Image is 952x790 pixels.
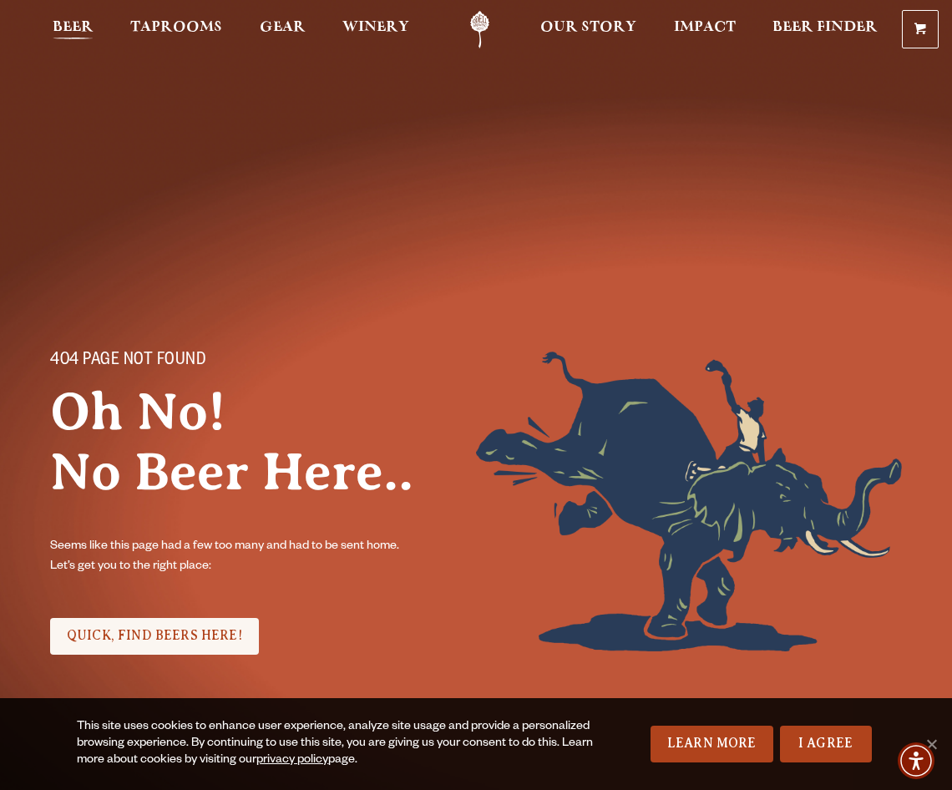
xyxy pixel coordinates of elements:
[780,726,872,762] a: I Agree
[663,11,747,48] a: Impact
[50,382,451,502] h2: Oh No! No Beer Here..
[256,754,328,767] a: privacy policy
[898,742,934,779] div: Accessibility Menu
[342,21,409,34] span: Winery
[762,11,889,48] a: Beer Finder
[540,21,636,34] span: Our Story
[130,21,222,34] span: Taprooms
[119,11,233,48] a: Taprooms
[50,618,259,655] a: QUICK, FIND BEERS HERE!
[249,11,316,48] a: Gear
[260,21,306,34] span: Gear
[53,21,94,34] span: Beer
[50,352,418,372] p: 404 PAGE NOT FOUND
[674,21,736,34] span: Impact
[77,719,598,769] div: This site uses cookies to enhance user experience, analyze site usage and provide a personalized ...
[50,615,259,657] div: Check it Out
[448,11,511,48] a: Odell Home
[529,11,647,48] a: Our Story
[651,726,773,762] a: Learn More
[476,352,902,651] img: Foreground404
[42,11,104,48] a: Beer
[772,21,878,34] span: Beer Finder
[50,537,418,577] p: Seems like this page had a few too many and had to be sent home. Let’s get you to the right place:
[332,11,420,48] a: Winery
[67,628,242,643] span: QUICK, FIND BEERS HERE!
